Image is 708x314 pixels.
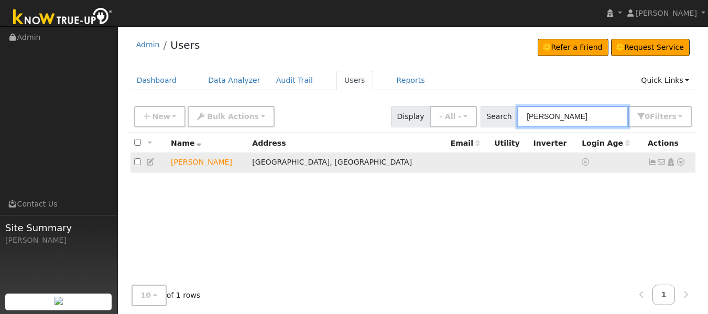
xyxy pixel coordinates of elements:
a: Data Analyzer [200,71,268,90]
div: [PERSON_NAME] [5,235,112,246]
a: Login As [666,158,676,166]
button: 0Filters [628,106,692,127]
button: - All - [430,106,477,127]
div: Inverter [533,138,574,149]
span: Days since last login [582,139,630,147]
a: Edit User [146,158,156,166]
a: Refer a Friend [538,39,608,57]
span: Bulk Actions [207,112,259,121]
a: 1 [652,285,676,305]
span: s [672,112,676,121]
span: [PERSON_NAME] [636,9,697,17]
span: New [152,112,170,121]
div: Actions [648,138,692,149]
td: Lead [167,153,248,172]
i: No email address [657,158,667,166]
input: Search [517,106,628,127]
a: Other actions [676,157,685,168]
div: Address [252,138,443,149]
span: Site Summary [5,221,112,235]
a: Admin [136,40,160,49]
img: retrieve [55,297,63,305]
span: Name [171,139,202,147]
a: Request Service [611,39,690,57]
a: Audit Trail [268,71,321,90]
a: Quick Links [633,71,697,90]
a: Reports [389,71,433,90]
a: Dashboard [129,71,185,90]
a: Users [170,39,200,51]
span: Display [391,106,430,127]
button: New [134,106,186,127]
span: Search [481,106,518,127]
a: No login access [582,158,591,166]
button: 10 [132,285,167,306]
span: Email [451,139,480,147]
span: 10 [141,291,151,299]
img: Know True-Up [8,6,118,29]
div: Utility [494,138,526,149]
button: Bulk Actions [188,106,274,127]
span: of 1 rows [132,285,201,306]
a: Users [336,71,373,90]
span: Filter [650,112,677,121]
a: Not connected [648,158,657,166]
td: [GEOGRAPHIC_DATA], [GEOGRAPHIC_DATA] [248,153,446,172]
